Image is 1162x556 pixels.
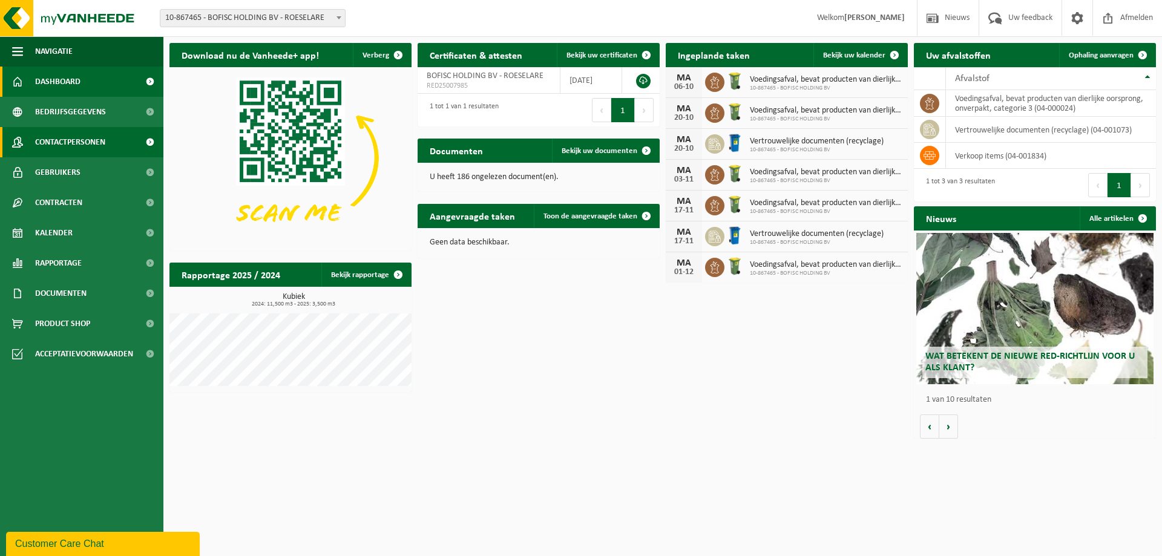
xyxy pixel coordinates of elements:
[813,43,907,67] a: Bekijk uw kalender
[176,293,412,307] h3: Kubiek
[611,98,635,122] button: 1
[750,198,902,208] span: Voedingsafval, bevat producten van dierlijke oorsprong, onverpakt, categorie 3
[750,85,902,92] span: 10-867465 - BOFISC HOLDING BV
[750,116,902,123] span: 10-867465 - BOFISC HOLDING BV
[916,233,1154,384] a: Wat betekent de nieuwe RED-richtlijn voor u als klant?
[672,83,696,91] div: 06-10
[672,104,696,114] div: MA
[418,43,534,67] h2: Certificaten & attesten
[926,396,1150,404] p: 1 van 10 resultaten
[914,206,968,230] h2: Nieuws
[534,204,658,228] a: Toon de aangevraagde taken
[672,73,696,83] div: MA
[560,67,622,94] td: [DATE]
[946,143,1156,169] td: verkoop items (04-001834)
[750,75,902,85] span: Voedingsafval, bevat producten van dierlijke oorsprong, onverpakt, categorie 3
[557,43,658,67] a: Bekijk uw certificaten
[35,157,80,188] span: Gebruikers
[424,97,499,123] div: 1 tot 1 van 1 resultaten
[672,114,696,122] div: 20-10
[363,51,389,59] span: Verberg
[939,414,958,439] button: Volgende
[552,139,658,163] a: Bekijk uw documenten
[35,97,106,127] span: Bedrijfsgegevens
[672,237,696,246] div: 17-11
[321,263,410,287] a: Bekijk rapportage
[672,206,696,215] div: 17-11
[914,43,1003,67] h2: Uw afvalstoffen
[724,163,745,184] img: WB-0140-HPE-GN-50
[750,270,902,277] span: 10-867465 - BOFISC HOLDING BV
[920,172,995,198] div: 1 tot 3 van 3 resultaten
[724,132,745,153] img: WB-0240-HPE-BE-09
[1059,43,1155,67] a: Ophaling aanvragen
[672,197,696,206] div: MA
[1069,51,1134,59] span: Ophaling aanvragen
[592,98,611,122] button: Previous
[427,71,543,80] span: BOFISC HOLDING BV - ROESELARE
[418,139,495,162] h2: Documenten
[946,90,1156,117] td: voedingsafval, bevat producten van dierlijke oorsprong, onverpakt, categorie 3 (04-000024)
[750,229,884,239] span: Vertrouwelijke documenten (recyclage)
[543,212,637,220] span: Toon de aangevraagde taken
[666,43,762,67] h2: Ingeplande taken
[750,177,902,185] span: 10-867465 - BOFISC HOLDING BV
[724,71,745,91] img: WB-0140-HPE-GN-50
[750,208,902,215] span: 10-867465 - BOFISC HOLDING BV
[724,256,745,276] img: WB-0140-HPE-GN-50
[672,258,696,268] div: MA
[672,135,696,145] div: MA
[1131,173,1150,197] button: Next
[562,147,637,155] span: Bekijk uw documenten
[169,263,292,286] h2: Rapportage 2025 / 2024
[920,414,939,439] button: Vorige
[353,43,410,67] button: Verberg
[955,74,990,83] span: Afvalstof
[176,301,412,307] span: 2024: 11,500 m3 - 2025: 3,500 m3
[1108,173,1131,197] button: 1
[35,36,73,67] span: Navigatie
[35,278,87,309] span: Documenten
[35,309,90,339] span: Product Shop
[672,166,696,175] div: MA
[418,204,527,227] h2: Aangevraagde taken
[169,67,412,249] img: Download de VHEPlus App
[635,98,654,122] button: Next
[750,260,902,270] span: Voedingsafval, bevat producten van dierlijke oorsprong, onverpakt, categorie 3
[750,168,902,177] span: Voedingsafval, bevat producten van dierlijke oorsprong, onverpakt, categorie 3
[430,238,648,247] p: Geen data beschikbaar.
[946,117,1156,143] td: vertrouwelijke documenten (recyclage) (04-001073)
[566,51,637,59] span: Bekijk uw certificaten
[35,67,80,97] span: Dashboard
[750,137,884,146] span: Vertrouwelijke documenten (recyclage)
[750,239,884,246] span: 10-867465 - BOFISC HOLDING BV
[35,127,105,157] span: Contactpersonen
[35,218,73,248] span: Kalender
[844,13,905,22] strong: [PERSON_NAME]
[672,227,696,237] div: MA
[1088,173,1108,197] button: Previous
[823,51,885,59] span: Bekijk uw kalender
[672,175,696,184] div: 03-11
[750,146,884,154] span: 10-867465 - BOFISC HOLDING BV
[724,225,745,246] img: WB-0240-HPE-BE-09
[1080,206,1155,231] a: Alle artikelen
[6,529,202,556] iframe: chat widget
[672,145,696,153] div: 20-10
[750,106,902,116] span: Voedingsafval, bevat producten van dierlijke oorsprong, onverpakt, categorie 3
[925,352,1135,373] span: Wat betekent de nieuwe RED-richtlijn voor u als klant?
[35,248,82,278] span: Rapportage
[35,339,133,369] span: Acceptatievoorwaarden
[672,268,696,276] div: 01-12
[169,43,331,67] h2: Download nu de Vanheede+ app!
[160,9,346,27] span: 10-867465 - BOFISC HOLDING BV - ROESELARE
[35,188,82,218] span: Contracten
[160,10,345,27] span: 10-867465 - BOFISC HOLDING BV - ROESELARE
[427,81,551,91] span: RED25007985
[724,102,745,122] img: WB-0140-HPE-GN-50
[724,194,745,215] img: WB-0140-HPE-GN-50
[430,173,648,182] p: U heeft 186 ongelezen document(en).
